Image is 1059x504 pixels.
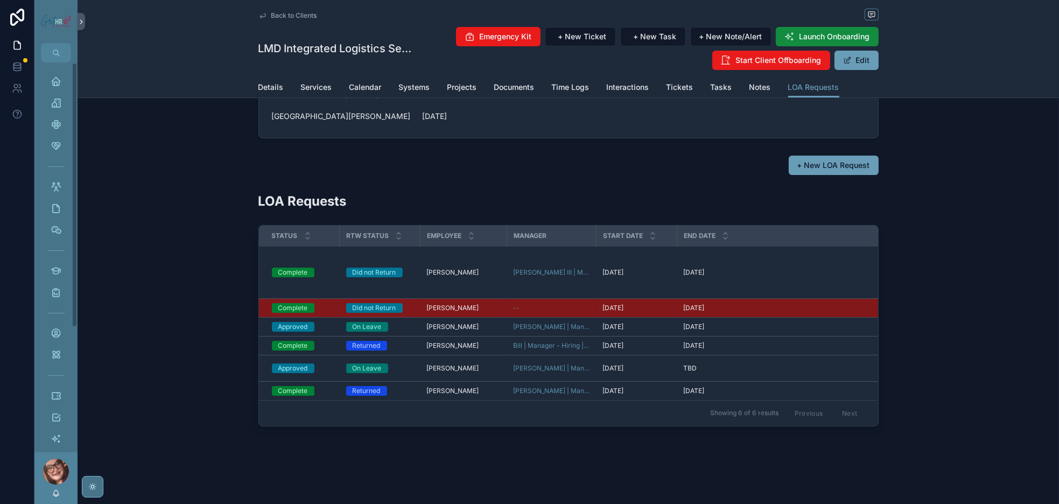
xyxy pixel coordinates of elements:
[272,341,333,351] a: Complete
[607,82,649,93] span: Interactions
[514,268,590,277] a: [PERSON_NAME] III | Manager - Other | LMD Integrated Logistics Services, Inc.
[346,232,389,240] span: RTW Status
[603,268,671,277] a: [DATE]
[603,268,624,277] span: [DATE]
[427,341,479,350] span: [PERSON_NAME]
[399,82,430,93] span: Systems
[776,27,879,46] button: Launch Onboarding
[684,304,873,312] a: [DATE]
[710,409,779,417] span: Showing 6 of 6 results
[634,31,677,42] span: + New Task
[353,268,396,277] div: Did not Return
[684,341,873,350] a: [DATE]
[272,386,333,396] a: Complete
[684,387,705,395] span: [DATE]
[427,268,479,277] span: [PERSON_NAME]
[667,82,693,93] span: Tickets
[34,62,78,452] div: scrollable content
[353,341,381,351] div: Returned
[603,323,671,331] a: [DATE]
[346,341,414,351] a: Returned
[684,341,705,350] span: [DATE]
[603,323,624,331] span: [DATE]
[480,31,532,42] span: Emergency Kit
[684,364,873,373] a: TBD
[789,156,879,175] button: + New LOA Request
[427,323,479,331] span: [PERSON_NAME]
[684,323,873,331] a: [DATE]
[272,111,414,122] span: [GEOGRAPHIC_DATA][PERSON_NAME]
[603,387,624,395] span: [DATE]
[278,341,308,351] div: Complete
[514,323,590,331] a: [PERSON_NAME] | Manager - Hiring | LMD Integrated Logistics Services, Inc.
[447,82,477,93] span: Projects
[278,363,308,373] div: Approved
[346,303,414,313] a: Did not Return
[272,303,333,313] a: Complete
[514,364,590,373] a: [PERSON_NAME] | Manager - Other | LMD Integrated Logistics Services, Inc.
[552,82,590,93] span: Time Logs
[603,341,671,350] a: [DATE]
[447,78,477,99] a: Projects
[799,31,870,42] span: Launch Onboarding
[258,82,284,93] span: Details
[258,11,317,20] a: Back to Clients
[346,322,414,332] a: On Leave
[797,160,870,171] span: + New LOA Request
[607,78,649,99] a: Interactions
[684,387,873,395] a: [DATE]
[749,78,771,99] a: Notes
[684,268,873,277] a: [DATE]
[301,82,332,93] span: Services
[711,78,732,99] a: Tasks
[349,82,382,93] span: Calendar
[427,268,501,277] a: [PERSON_NAME]
[603,304,671,312] a: [DATE]
[514,387,590,395] a: [PERSON_NAME] | Manager - Hiring | LMD Integrated Logistics Services, Inc.
[603,341,624,350] span: [DATE]
[399,78,430,99] a: Systems
[272,268,333,277] a: Complete
[422,111,564,122] span: [DATE]
[667,78,693,99] a: Tickets
[271,11,317,20] span: Back to Clients
[603,304,624,312] span: [DATE]
[514,341,590,350] a: Bill | Manager - Hiring | LMD Integrated Logistics Services, Inc.
[349,78,382,99] a: Calendar
[603,232,643,240] span: Start Date
[684,232,716,240] span: End Date
[427,304,479,312] span: [PERSON_NAME]
[346,386,414,396] a: Returned
[494,78,535,99] a: Documents
[788,82,839,93] span: LOA Requests
[353,363,382,373] div: On Leave
[712,51,830,70] button: Start Client Offboarding
[699,31,762,42] span: + New Note/Alert
[346,268,414,277] a: Did not Return
[736,55,822,66] span: Start Client Offboarding
[427,304,501,312] a: [PERSON_NAME]
[272,90,381,99] span: Benefits Remittance: City, State Zip
[258,78,284,99] a: Details
[684,268,705,277] span: [DATE]
[427,364,479,373] span: [PERSON_NAME]
[422,90,460,99] span: Benefit Year
[603,364,671,373] a: [DATE]
[272,322,333,332] a: Approved
[545,27,616,46] button: + New Ticket
[427,341,501,350] a: [PERSON_NAME]
[552,78,590,99] a: Time Logs
[258,192,347,210] h2: LOA Requests
[41,14,71,29] img: App logo
[514,304,520,312] span: --
[514,304,590,312] a: --
[558,31,607,42] span: + New Ticket
[427,387,479,395] span: [PERSON_NAME]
